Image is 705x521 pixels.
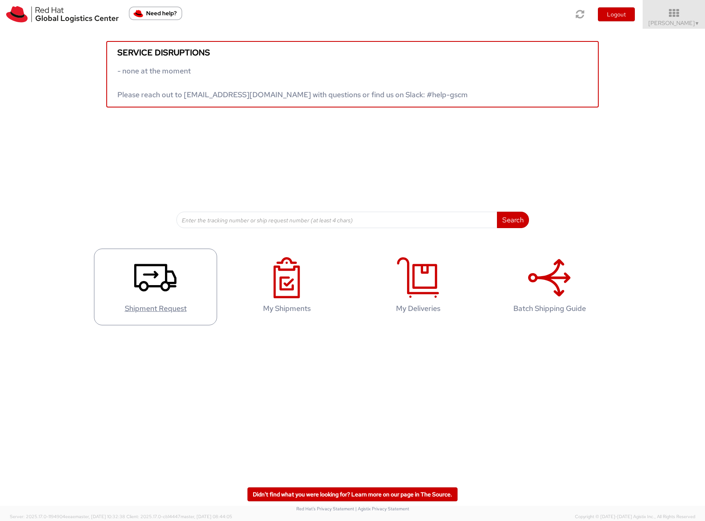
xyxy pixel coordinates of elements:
h4: Batch Shipping Guide [497,304,602,313]
a: Shipment Request [94,249,217,325]
button: Need help? [129,7,182,20]
span: Server: 2025.17.0-1194904eeae [10,514,125,519]
h4: My Shipments [234,304,340,313]
span: master, [DATE] 08:44:05 [181,514,232,519]
h4: My Deliveries [365,304,471,313]
button: Search [497,212,529,228]
span: [PERSON_NAME] [648,19,700,27]
span: Client: 2025.17.0-cb14447 [126,514,232,519]
a: | Agistix Privacy Statement [355,506,409,512]
h5: Service disruptions [117,48,588,57]
a: My Shipments [225,249,348,325]
span: ▼ [695,20,700,27]
a: Service disruptions - none at the moment Please reach out to [EMAIL_ADDRESS][DOMAIN_NAME] with qu... [106,41,599,107]
a: Red Hat's Privacy Statement [296,506,354,512]
img: rh-logistics-00dfa346123c4ec078e1.svg [6,6,119,23]
a: Didn't find what you were looking for? Learn more on our page in The Source. [247,487,458,501]
span: master, [DATE] 10:32:38 [75,514,125,519]
span: Copyright © [DATE]-[DATE] Agistix Inc., All Rights Reserved [575,514,695,520]
a: Batch Shipping Guide [488,249,611,325]
span: - none at the moment Please reach out to [EMAIL_ADDRESS][DOMAIN_NAME] with questions or find us o... [117,66,468,99]
button: Logout [598,7,635,21]
a: My Deliveries [357,249,480,325]
input: Enter the tracking number or ship request number (at least 4 chars) [176,212,497,228]
h4: Shipment Request [103,304,208,313]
